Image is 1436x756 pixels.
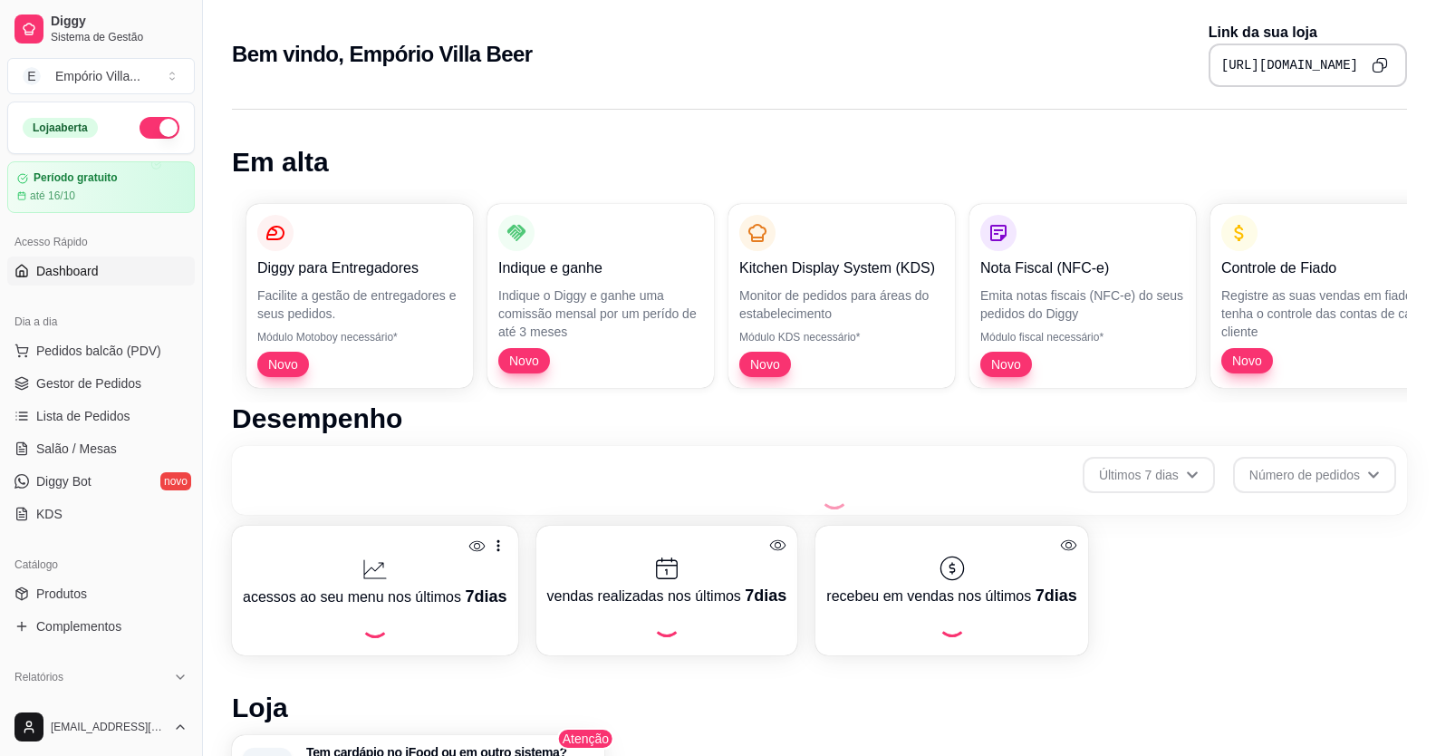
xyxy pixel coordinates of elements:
a: Produtos [7,579,195,608]
div: Empório Villa ... [55,67,140,85]
span: Salão / Mesas [36,440,117,458]
span: Novo [743,355,787,373]
a: Salão / Mesas [7,434,195,463]
span: Dashboard [36,262,99,280]
span: 7 dias [465,587,506,606]
p: Monitor de pedidos para áreas do estabelecimento [739,286,944,323]
button: Diggy para EntregadoresFacilite a gestão de entregadores e seus pedidos.Módulo Motoboy necessário... [246,204,473,388]
a: Complementos [7,612,195,641]
span: Lista de Pedidos [36,407,130,425]
a: Período gratuitoaté 16/10 [7,161,195,213]
p: vendas realizadas nos últimos [547,583,787,608]
button: Número de pedidos [1233,457,1396,493]
p: Link da sua loja [1209,22,1407,44]
p: Kitchen Display System (KDS) [739,257,944,279]
p: recebeu em vendas nos últimos [826,583,1076,608]
span: E [23,67,41,85]
span: 7 dias [745,586,786,605]
button: [EMAIL_ADDRESS][DOMAIN_NAME] [7,705,195,749]
div: Acesso Rápido [7,228,195,257]
button: Kitchen Display System (KDS)Monitor de pedidos para áreas do estabelecimentoMódulo KDS necessário... [728,204,955,388]
button: Pedidos balcão (PDV) [7,336,195,365]
a: KDS [7,499,195,528]
h1: Em alta [232,146,1407,179]
a: Dashboard [7,257,195,286]
p: Emita notas fiscais (NFC-e) do seus pedidos do Diggy [980,286,1185,323]
span: Novo [502,352,546,370]
span: Diggy Bot [36,472,92,490]
p: Nota Fiscal (NFC-e) [980,257,1185,279]
a: DiggySistema de Gestão [7,7,195,51]
p: Indique o Diggy e ganhe uma comissão mensal por um perído de até 3 meses [498,286,703,341]
h1: Loja [232,692,1407,724]
p: Registre as suas vendas em fiado e tenha o controle das contas de cada cliente [1221,286,1426,341]
span: Produtos [36,585,87,603]
p: acessos ao seu menu nos últimos [243,584,507,609]
p: Módulo fiscal necessário* [980,330,1185,344]
span: Sistema de Gestão [51,30,188,44]
p: Módulo Motoboy necessário* [257,330,462,344]
button: Nota Fiscal (NFC-e)Emita notas fiscais (NFC-e) do seus pedidos do DiggyMódulo fiscal necessário*Novo [969,204,1196,388]
span: 7 dias [1036,586,1077,605]
button: Últimos 7 dias [1083,457,1215,493]
p: Módulo KDS necessário* [739,330,944,344]
span: [EMAIL_ADDRESS][DOMAIN_NAME] [51,720,166,734]
span: Novo [261,355,305,373]
span: Complementos [36,617,121,635]
span: Atenção [557,728,614,750]
article: Período gratuito [34,171,118,185]
div: Dia a dia [7,307,195,336]
pre: [URL][DOMAIN_NAME] [1221,56,1358,74]
a: Relatórios de vendas [7,692,195,721]
button: Alterar Status [140,117,179,139]
span: Relatórios de vendas [36,697,156,715]
p: Diggy para Entregadores [257,257,462,279]
button: Select a team [7,58,195,94]
span: Novo [984,355,1028,373]
h1: Desempenho [232,402,1407,435]
a: Diggy Botnovo [7,467,195,496]
div: Loading [361,609,390,638]
p: Controle de Fiado [1221,257,1426,279]
div: Catálogo [7,550,195,579]
span: Gestor de Pedidos [36,374,141,393]
div: Loading [938,608,967,637]
div: Loading [652,608,681,637]
button: Copy to clipboard [1365,51,1394,80]
a: Gestor de Pedidos [7,369,195,398]
p: Facilite a gestão de entregadores e seus pedidos. [257,286,462,323]
h2: Bem vindo, Empório Villa Beer [232,40,533,69]
span: Relatórios [14,670,63,684]
p: Indique e ganhe [498,257,703,279]
span: Pedidos balcão (PDV) [36,342,161,360]
button: Indique e ganheIndique o Diggy e ganhe uma comissão mensal por um perído de até 3 mesesNovo [487,204,714,388]
span: Diggy [51,14,188,30]
div: Loading [820,480,849,509]
span: Novo [1225,352,1269,370]
article: até 16/10 [30,189,75,203]
div: Loja aberta [23,118,98,138]
a: Lista de Pedidos [7,402,195,431]
span: KDS [36,505,63,523]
